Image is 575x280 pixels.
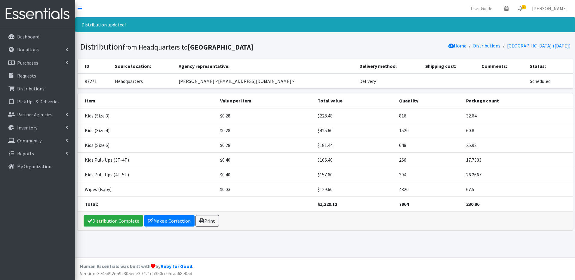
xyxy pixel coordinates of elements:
[466,2,497,14] a: User Guide
[17,73,36,79] p: Requests
[2,108,73,120] a: Partner Agencies
[217,108,314,123] td: $0.28
[85,201,98,207] strong: Total:
[78,108,217,123] td: Kids (Size 3)
[395,93,463,108] th: Quantity
[217,167,314,182] td: $0.40
[217,152,314,167] td: $0.40
[314,93,395,108] th: Total value
[314,108,395,123] td: $228.48
[78,138,217,152] td: Kids (Size 6)
[17,99,60,105] p: Pick Ups & Deliveries
[318,201,337,207] strong: $1,229.12
[356,59,421,74] th: Delivery method:
[356,74,421,89] td: Delivery
[175,74,356,89] td: [PERSON_NAME] <[EMAIL_ADDRESS][DOMAIN_NAME]>
[78,182,217,196] td: Wipes (Baby)
[314,167,395,182] td: $157.60
[217,93,314,108] th: Value per item
[161,263,192,269] a: Ruby for Good
[2,160,73,172] a: My Organization
[478,59,526,74] th: Comments:
[463,167,573,182] td: 26.2667
[78,152,217,167] td: Kids Pull-Ups (3T-4T)
[144,215,195,227] a: Make a Correction
[2,44,73,56] a: Donations
[80,263,193,269] strong: Human Essentials was built with by .
[195,215,219,227] a: Print
[17,47,39,53] p: Donations
[527,2,573,14] a: [PERSON_NAME]
[17,60,38,66] p: Purchases
[2,148,73,160] a: Reports
[395,167,463,182] td: 394
[17,151,34,157] p: Reports
[2,4,73,24] img: HumanEssentials
[75,17,575,32] div: Distribution updated!
[217,123,314,138] td: $0.28
[80,41,323,52] h1: Distribution
[395,108,463,123] td: 816
[473,43,500,49] a: Distributions
[463,182,573,196] td: 67.5
[2,70,73,82] a: Requests
[513,2,527,14] a: 1
[463,108,573,123] td: 32.64
[78,93,217,108] th: Item
[463,93,573,108] th: Package count
[2,83,73,95] a: Distributions
[78,59,111,74] th: ID
[507,43,570,49] a: [GEOGRAPHIC_DATA] ([DATE])
[2,96,73,108] a: Pick Ups & Deliveries
[80,270,192,276] span: Version: 3e45d92eb9c305eee39721cb350cc05faa68e05d
[17,163,51,169] p: My Organization
[526,59,573,74] th: Status:
[17,125,37,131] p: Inventory
[17,138,42,144] p: Community
[2,57,73,69] a: Purchases
[526,74,573,89] td: Scheduled
[123,43,254,51] small: from Headquarters to
[175,59,356,74] th: Agency representative:
[314,138,395,152] td: $181.44
[314,152,395,167] td: $106.40
[217,138,314,152] td: $0.28
[395,182,463,196] td: 4320
[188,43,254,51] b: [GEOGRAPHIC_DATA]
[217,182,314,196] td: $0.03
[463,152,573,167] td: 17.7333
[2,122,73,134] a: Inventory
[395,123,463,138] td: 1520
[522,5,526,9] span: 1
[78,123,217,138] td: Kids (Size 4)
[17,111,52,117] p: Partner Agencies
[395,138,463,152] td: 648
[17,34,39,40] p: Dashboard
[111,59,175,74] th: Source location:
[422,59,478,74] th: Shipping cost:
[111,74,175,89] td: Headquarters
[84,215,143,227] a: Distribution Complete
[2,31,73,43] a: Dashboard
[314,123,395,138] td: $425.60
[395,152,463,167] td: 266
[78,74,111,89] td: 97271
[448,43,466,49] a: Home
[17,86,45,92] p: Distributions
[314,182,395,196] td: $129.60
[2,135,73,147] a: Community
[463,123,573,138] td: 60.8
[463,138,573,152] td: 25.92
[78,167,217,182] td: Kids Pull-Ups (4T-5T)
[399,201,409,207] strong: 7964
[466,201,479,207] strong: 230.86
